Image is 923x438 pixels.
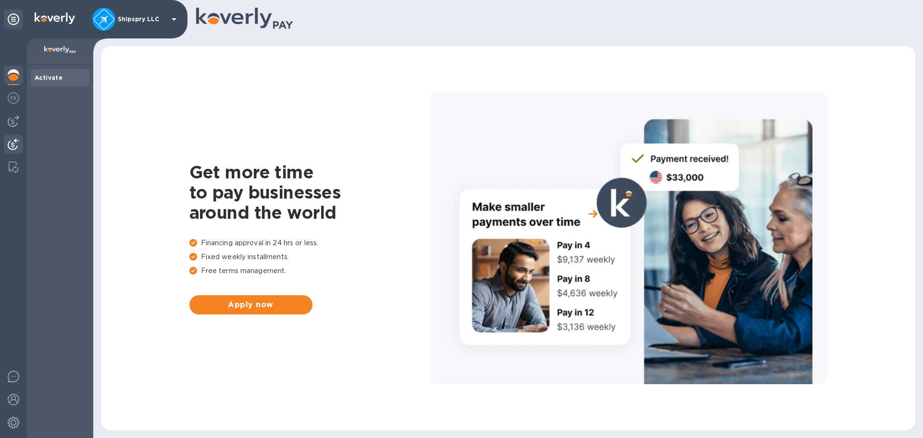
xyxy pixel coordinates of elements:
span: Apply now [197,299,305,311]
p: Fixed weekly installments. [189,252,430,262]
p: Shipspry LLC [118,16,166,23]
img: Foreign exchange [8,92,19,104]
h1: Get more time to pay businesses around the world [189,162,430,223]
b: Activate [35,74,62,81]
p: Financing approval in 24 hrs or less. [189,238,430,248]
img: Logo [35,13,75,24]
button: Apply now [189,295,312,314]
p: Free terms management. [189,266,430,276]
div: Unpin categories [4,10,23,29]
